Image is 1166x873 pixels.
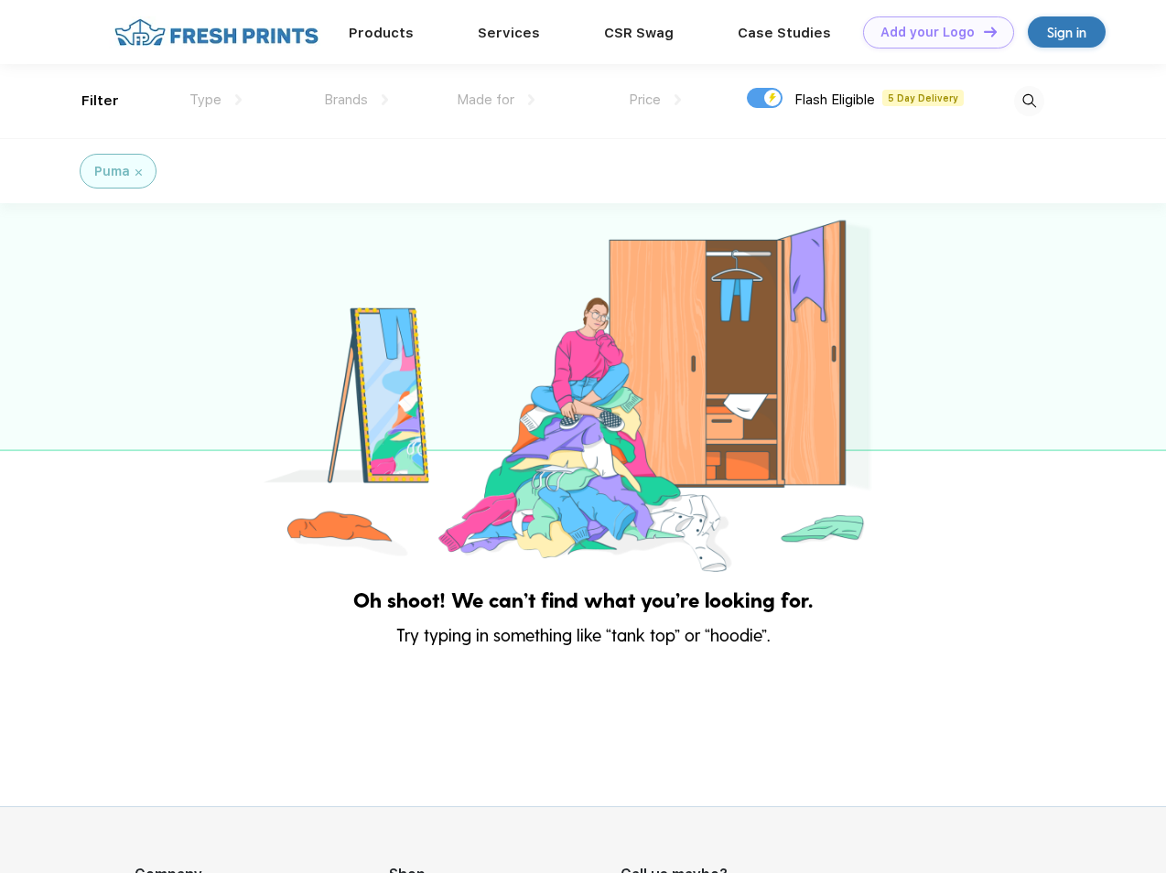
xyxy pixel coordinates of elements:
span: Made for [457,92,514,108]
img: dropdown.png [528,94,534,105]
span: Type [189,92,221,108]
span: Brands [324,92,368,108]
a: Sign in [1028,16,1106,48]
a: Services [478,25,540,41]
div: Add your Logo [880,25,975,40]
div: Sign in [1047,22,1086,43]
img: dropdown.png [382,94,388,105]
img: DT [984,27,997,37]
img: desktop_search.svg [1014,86,1044,116]
div: Filter [81,91,119,112]
img: dropdown.png [235,94,242,105]
img: filter_cancel.svg [135,169,142,176]
a: Products [349,25,414,41]
div: Puma [94,162,130,181]
span: 5 Day Delivery [882,90,964,106]
span: Flash Eligible [794,92,875,108]
span: Price [629,92,661,108]
img: fo%20logo%202.webp [109,16,324,48]
a: CSR Swag [604,25,674,41]
img: dropdown.png [675,94,681,105]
